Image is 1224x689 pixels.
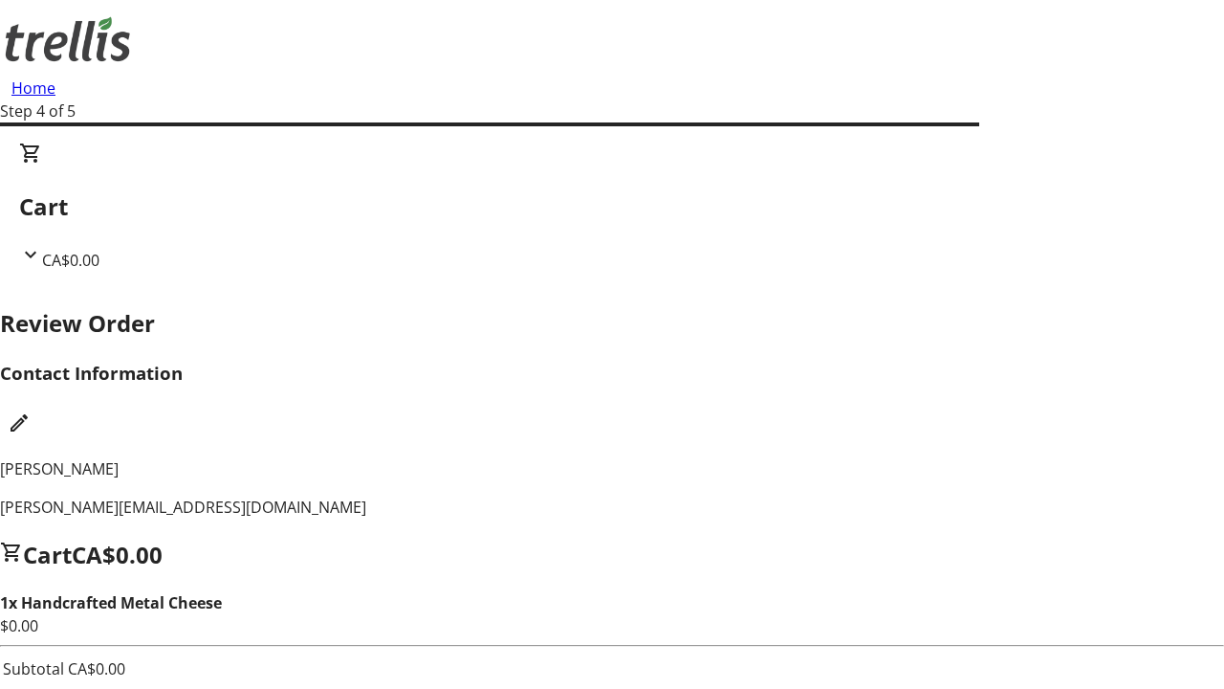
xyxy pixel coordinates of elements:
[23,539,72,570] span: Cart
[2,656,65,681] td: Subtotal
[67,656,126,681] td: CA$0.00
[42,250,99,271] span: CA$0.00
[72,539,163,570] span: CA$0.00
[19,142,1205,272] div: CartCA$0.00
[19,189,1205,224] h2: Cart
